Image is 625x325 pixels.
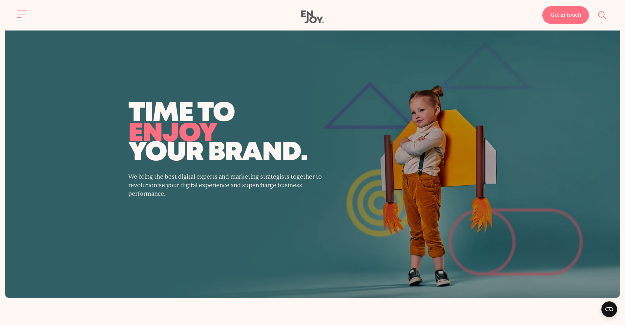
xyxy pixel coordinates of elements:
[601,301,617,317] button: Open CMP widget
[595,8,609,22] button: Site search
[128,105,497,123] span: time to
[128,144,497,162] span: your brand.
[542,6,589,24] a: Get in touch
[128,173,325,198] p: We bring the best digital experts and marketing strategists together to revolutionise your digita...
[128,123,218,145] span: enjoy
[16,7,30,21] button: Site navigation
